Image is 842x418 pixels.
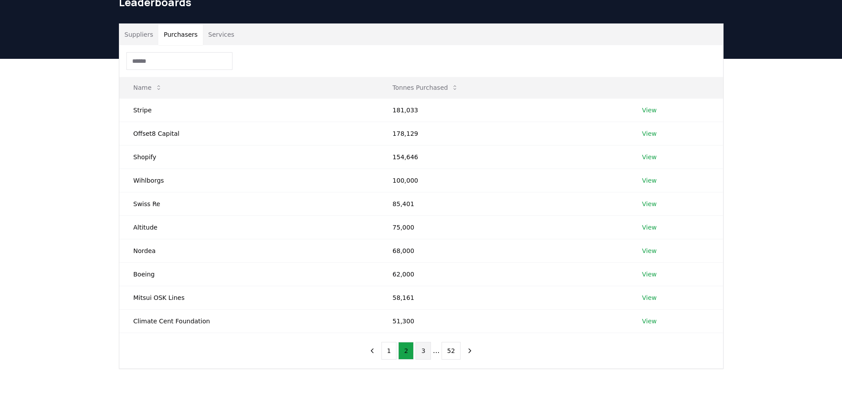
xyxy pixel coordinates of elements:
td: Wihlborgs [119,169,379,192]
td: Altitude [119,215,379,239]
a: View [642,246,657,255]
a: View [642,223,657,232]
a: View [642,317,657,326]
button: 3 [415,342,431,360]
a: View [642,153,657,161]
a: View [642,176,657,185]
button: 2 [398,342,414,360]
a: View [642,199,657,208]
td: 154,646 [378,145,628,169]
button: Suppliers [119,24,159,45]
td: Offset8 Capital [119,122,379,145]
a: View [642,129,657,138]
td: 178,129 [378,122,628,145]
button: Name [126,79,169,96]
td: 100,000 [378,169,628,192]
td: Swiss Re [119,192,379,215]
a: View [642,106,657,115]
td: 85,401 [378,192,628,215]
td: 75,000 [378,215,628,239]
td: Boeing [119,262,379,286]
td: 58,161 [378,286,628,309]
li: ... [433,345,439,356]
td: Nordea [119,239,379,262]
td: Mitsui OSK Lines [119,286,379,309]
td: Stripe [119,98,379,122]
button: previous page [365,342,380,360]
button: 52 [442,342,461,360]
a: View [642,270,657,279]
button: Tonnes Purchased [385,79,465,96]
td: 62,000 [378,262,628,286]
td: Shopify [119,145,379,169]
a: View [642,293,657,302]
td: 51,300 [378,309,628,333]
button: 1 [381,342,397,360]
button: Purchasers [158,24,203,45]
td: Climate Cent Foundation [119,309,379,333]
button: Services [203,24,240,45]
td: 181,033 [378,98,628,122]
td: 68,000 [378,239,628,262]
button: next page [462,342,477,360]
